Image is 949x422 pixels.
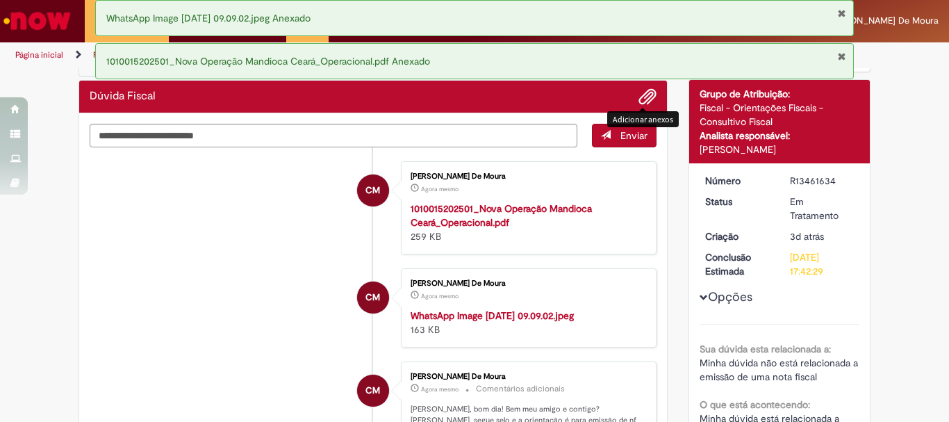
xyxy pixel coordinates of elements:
[700,87,860,101] div: Grupo de Atribuição:
[411,202,592,229] a: 1010015202501_Nova Operação Mandioca Ceará_Operacional.pdf
[421,292,459,300] time: 01/09/2025 09:15:25
[607,111,679,127] div: Adicionar anexos
[411,309,642,336] div: 163 KB
[421,385,459,393] span: Agora mesmo
[421,185,459,193] time: 01/09/2025 09:15:41
[790,230,824,243] span: 3d atrás
[365,374,380,407] span: CM
[700,129,860,143] div: Analista responsável:
[365,281,380,314] span: CM
[837,51,846,62] button: Fechar Notificação
[700,101,860,129] div: Fiscal - Orientações Fiscais - Consultivo Fiscal
[638,88,657,106] button: Adicionar anexos
[10,42,622,68] ul: Trilhas de página
[790,250,855,278] div: [DATE] 17:42:29
[106,12,311,24] span: WhatsApp Image [DATE] 09.09.02.jpeg Anexado
[357,375,389,407] div: Cicero Tarciano Silva De Moura
[700,357,861,383] span: Minha dúvida não está relacionada a emissão de uma nota fiscal
[421,292,459,300] span: Agora mesmo
[106,55,430,67] span: 1010015202501_Nova Operação Mandioca Ceará_Operacional.pdf Anexado
[790,230,824,243] time: 29/08/2025 10:49:47
[411,279,642,288] div: [PERSON_NAME] De Moura
[90,124,577,147] textarea: Digite sua mensagem aqui...
[365,174,380,207] span: CM
[411,309,574,322] a: WhatsApp Image [DATE] 09.09.02.jpeg
[790,229,855,243] div: 29/08/2025 10:49:47
[695,250,780,278] dt: Conclusão Estimada
[357,175,389,206] div: Cicero Tarciano Silva De Moura
[700,398,810,411] b: O que está acontecendo:
[837,8,846,19] button: Fechar Notificação
[90,90,156,103] h2: Dúvida Fiscal Histórico de tíquete
[15,49,63,60] a: Página inicial
[700,143,860,156] div: [PERSON_NAME]
[421,185,459,193] span: Agora mesmo
[476,383,565,395] small: Comentários adicionais
[700,343,831,355] b: Sua dúvida esta relacionada a:
[695,195,780,209] dt: Status
[1,7,73,35] img: ServiceNow
[357,282,389,314] div: Cicero Tarciano Silva De Moura
[411,373,642,381] div: [PERSON_NAME] De Moura
[411,172,642,181] div: [PERSON_NAME] De Moura
[695,229,780,243] dt: Criação
[93,49,196,60] a: Formulário de Atendimento
[695,174,780,188] dt: Número
[421,385,459,393] time: 01/09/2025 09:15:02
[592,124,657,147] button: Enviar
[825,15,939,26] span: [PERSON_NAME] De Moura
[620,129,647,142] span: Enviar
[411,202,642,243] div: 259 KB
[790,174,855,188] div: R13461634
[790,195,855,222] div: Em Tratamento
